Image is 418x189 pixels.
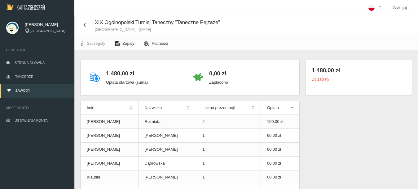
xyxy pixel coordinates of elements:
[74,37,110,50] a: Szczegóły
[6,22,19,34] img: svg
[138,115,196,129] td: Rożniata
[261,157,299,170] td: 60,00 zł
[25,28,68,34] div: [GEOGRAPHIC_DATA]
[6,47,68,53] span: Uczestnik
[15,89,30,92] span: Zawody
[87,41,105,46] span: Szczegóły
[110,37,139,50] a: Zapisy
[261,170,299,184] td: 60,00 zł
[81,143,138,157] td: [PERSON_NAME]
[312,77,329,82] small: Do zapłaty
[152,41,168,46] span: Płatności
[312,66,406,75] h4: 1 480,00 zł
[81,170,138,184] td: Klaudia
[196,143,261,157] td: 1
[196,129,261,143] td: 1
[81,115,138,129] td: [PERSON_NAME]
[106,79,148,86] p: Opłata startowa (suma)
[81,157,138,170] td: [PERSON_NAME]
[15,75,33,78] span: Tancerze
[209,79,228,86] p: Zapłacono
[196,157,261,170] td: 1
[209,69,228,78] h4: 0,00 zł
[138,143,196,157] td: [PERSON_NAME]
[6,105,68,111] span: Moje konto
[261,143,299,157] td: 60,00 zł
[95,27,220,31] small: [GEOGRAPHIC_DATA] - [DATE]
[81,129,138,143] td: [PERSON_NAME]
[138,101,196,115] th: Nazwisko
[15,119,48,122] span: Ustawienia konta
[95,19,220,25] span: XIX Ogólnopolski Turniej Taneczny "Taneczne Pejzaże"
[106,69,148,78] h4: 1 480,00 zł
[138,129,196,143] td: [PERSON_NAME]
[6,3,45,10] img: Logo
[122,41,134,46] span: Zapisy
[25,22,68,28] span: [PERSON_NAME]
[138,157,196,170] td: Dąbrowska
[261,129,299,143] td: 60,00 zł
[196,170,261,184] td: 1
[81,101,138,115] th: Imię
[196,115,261,129] td: 2
[261,115,299,129] td: 100,00 zł
[15,61,45,65] span: Strona główna
[261,101,299,115] th: Opłata
[196,101,261,115] th: Liczba prezentacji
[139,37,173,50] a: Płatności
[138,170,196,184] td: [PERSON_NAME]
